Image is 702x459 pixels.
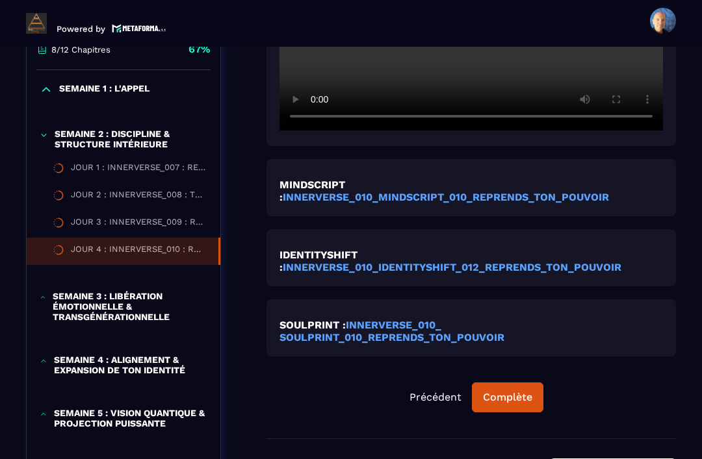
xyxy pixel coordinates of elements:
[57,24,105,34] p: Powered by
[51,45,110,55] p: 8/12 Chapitres
[283,261,621,273] a: INNERVERSE_010_IDENTITYSHIFT_012_REPRENDS_TON_POUVOIR
[279,319,504,343] a: INNERVERSE_010_ SOULPRINT_010_REPRENDS_TON_POUVOIR
[71,162,207,177] div: JOUR 1 : INNERVERSE_007 : RENCONTRE AVEC TON ENFANT INTÉRIEUR
[26,13,47,34] img: logo-branding
[71,244,205,258] div: JOUR 4 : INNERVERSE_010 : REPRENDS TON POUVOIR
[399,383,472,412] button: Précédent
[54,408,207,428] p: SEMAINE 5 : VISION QUANTIQUE & PROJECTION PUISSANTE
[53,291,207,322] p: SEMAINE 3 : LIBÉRATION ÉMOTIONNELLE & TRANSGÉNÉRATIONNELLE
[71,217,207,231] div: JOUR 3 : INNERVERSE_009 : RENFORCE TON MINDSET
[279,179,345,203] strong: MINDSCRIPT :
[279,249,357,273] strong: IDENTITYSHIFT :
[54,354,207,375] p: SEMAINE 4 : ALIGNEMENT & EXPANSION DE TON IDENTITÉ
[112,23,166,34] img: logo
[279,319,346,331] strong: SOULPRINT :
[472,382,543,412] button: Complète
[188,42,211,56] p: 67%
[283,191,609,203] a: INNERVERSE_010_MINDSCRIPT_010_REPRENDS_TON_POUVOIR
[483,391,532,404] div: Complète
[55,129,207,149] p: SEMAINE 2 : DISCIPLINE & STRUCTURE INTÉRIEURE
[71,190,207,204] div: JOUR 2 : INNERVERSE_008 : TU VIENS D'ACTIVER TON NOUVEAU CYCLE
[59,83,149,96] p: SEMAINE 1 : L'APPEL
